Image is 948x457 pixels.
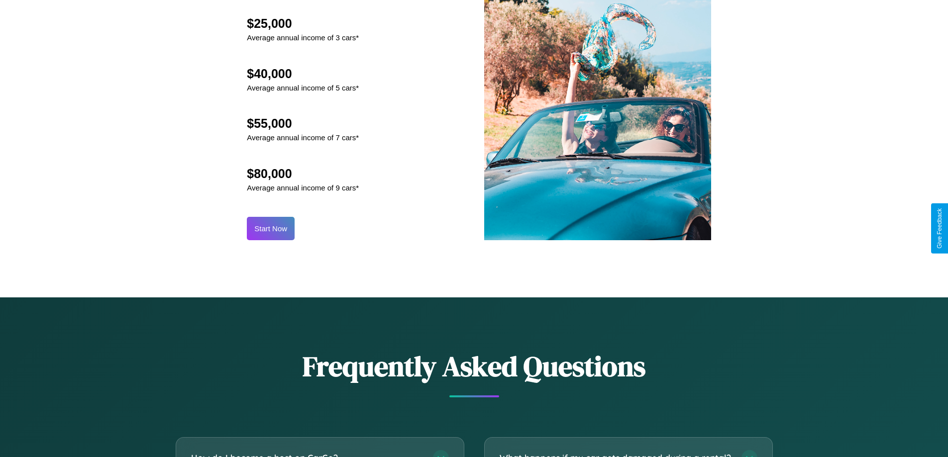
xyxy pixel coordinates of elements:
[247,31,359,44] p: Average annual income of 3 cars*
[247,181,359,194] p: Average annual income of 9 cars*
[936,208,943,249] div: Give Feedback
[247,116,359,131] h2: $55,000
[247,167,359,181] h2: $80,000
[247,67,359,81] h2: $40,000
[176,347,773,385] h2: Frequently Asked Questions
[247,81,359,94] p: Average annual income of 5 cars*
[247,217,295,240] button: Start Now
[247,16,359,31] h2: $25,000
[247,131,359,144] p: Average annual income of 7 cars*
